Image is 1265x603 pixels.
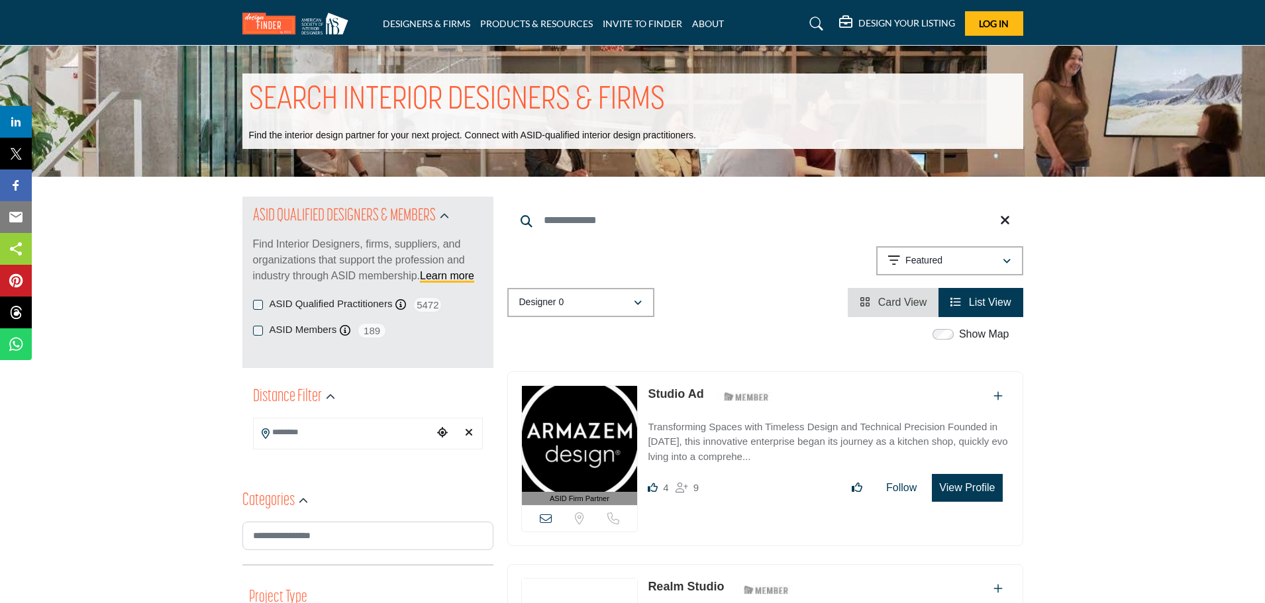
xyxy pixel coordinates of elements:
[663,482,668,493] span: 4
[648,580,724,593] a: Realm Studio
[676,480,699,496] div: Followers
[969,297,1011,308] span: List View
[519,296,564,309] p: Designer 0
[480,18,593,29] a: PRODUCTS & RESOURCES
[905,254,942,267] p: Featured
[242,522,493,550] input: Search Category
[648,412,1009,465] a: Transforming Spaces with Timeless Design and Technical Precision Founded in [DATE], this innovati...
[932,474,1002,502] button: View Profile
[736,581,796,598] img: ASID Members Badge Icon
[253,326,263,336] input: ASID Members checkbox
[242,13,355,34] img: Site Logo
[249,129,696,142] p: Find the interior design partner for your next project. Connect with ASID-qualified interior desi...
[717,389,776,405] img: ASID Members Badge Icon
[848,288,938,317] li: Card View
[878,297,927,308] span: Card View
[950,297,1011,308] a: View List
[993,391,1003,402] a: Add To List
[648,387,703,400] a: Studio Ad
[420,270,474,281] a: Learn more
[860,297,927,308] a: View Card
[522,386,638,492] img: Studio Ad
[253,300,263,310] input: ASID Qualified Practitioners checkbox
[522,386,638,506] a: ASID Firm Partner
[979,18,1009,29] span: Log In
[938,288,1023,317] li: List View
[383,18,470,29] a: DESIGNERS & FIRMS
[648,420,1009,465] p: Transforming Spaces with Timeless Design and Technical Precision Founded in [DATE], this innovati...
[965,11,1023,36] button: Log In
[648,578,724,596] p: Realm Studio
[253,236,483,284] p: Find Interior Designers, firms, suppliers, and organizations that support the profession and indu...
[270,297,393,312] label: ASID Qualified Practitioners
[270,322,337,338] label: ASID Members
[459,419,479,447] div: Clear search location
[507,205,1023,236] input: Search Keyword
[603,18,682,29] a: INVITE TO FINDER
[432,419,452,447] div: Choose your current location
[843,475,871,501] button: Like listing
[876,246,1023,275] button: Featured
[648,385,703,403] p: Studio Ad
[253,385,322,409] h2: Distance Filter
[648,483,658,492] i: Likes
[249,80,665,121] h1: SEARCH INTERIOR DESIGNERS & FIRMS
[253,205,436,228] h2: ASID QUALIFIED DESIGNERS & MEMBERS
[507,288,654,317] button: Designer 0
[858,17,955,29] h5: DESIGN YOUR LISTING
[242,489,295,513] h2: Categories
[413,297,442,313] span: 5472
[878,475,925,501] button: Follow
[357,322,387,339] span: 189
[797,13,832,34] a: Search
[993,583,1003,594] a: Add To List
[693,482,699,493] span: 9
[959,326,1009,342] label: Show Map
[692,18,724,29] a: ABOUT
[550,493,609,504] span: ASID Firm Partner
[254,420,432,445] input: Search Location
[839,16,955,32] div: DESIGN YOUR LISTING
